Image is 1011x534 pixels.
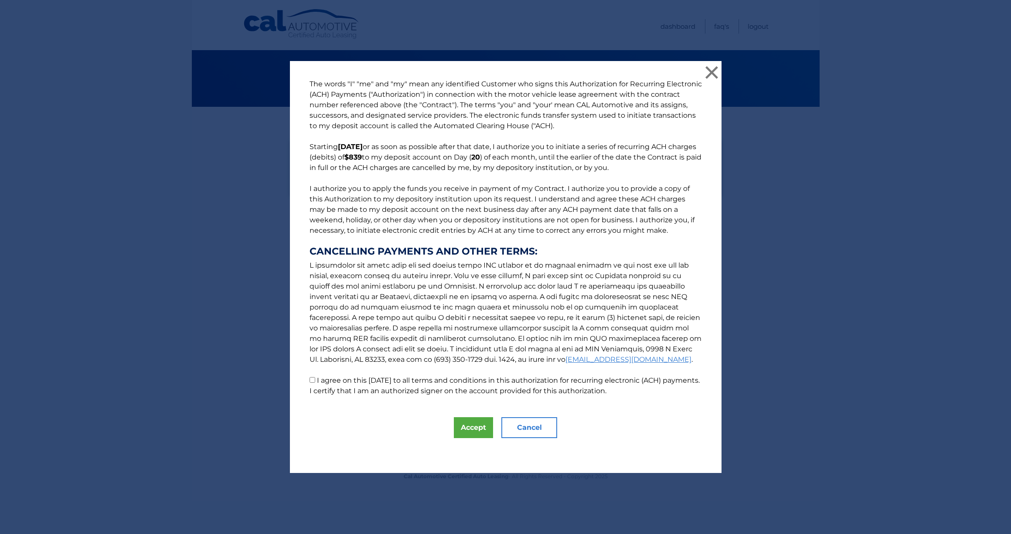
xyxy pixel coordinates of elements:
[454,417,493,438] button: Accept
[301,79,711,396] p: The words "I" "me" and "my" mean any identified Customer who signs this Authorization for Recurri...
[565,355,691,364] a: [EMAIL_ADDRESS][DOMAIN_NAME]
[310,376,700,395] label: I agree on this [DATE] to all terms and conditions in this authorization for recurring electronic...
[471,153,480,161] b: 20
[338,143,363,151] b: [DATE]
[501,417,557,438] button: Cancel
[344,153,362,161] b: $839
[310,246,702,257] strong: CANCELLING PAYMENTS AND OTHER TERMS:
[703,64,721,81] button: ×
